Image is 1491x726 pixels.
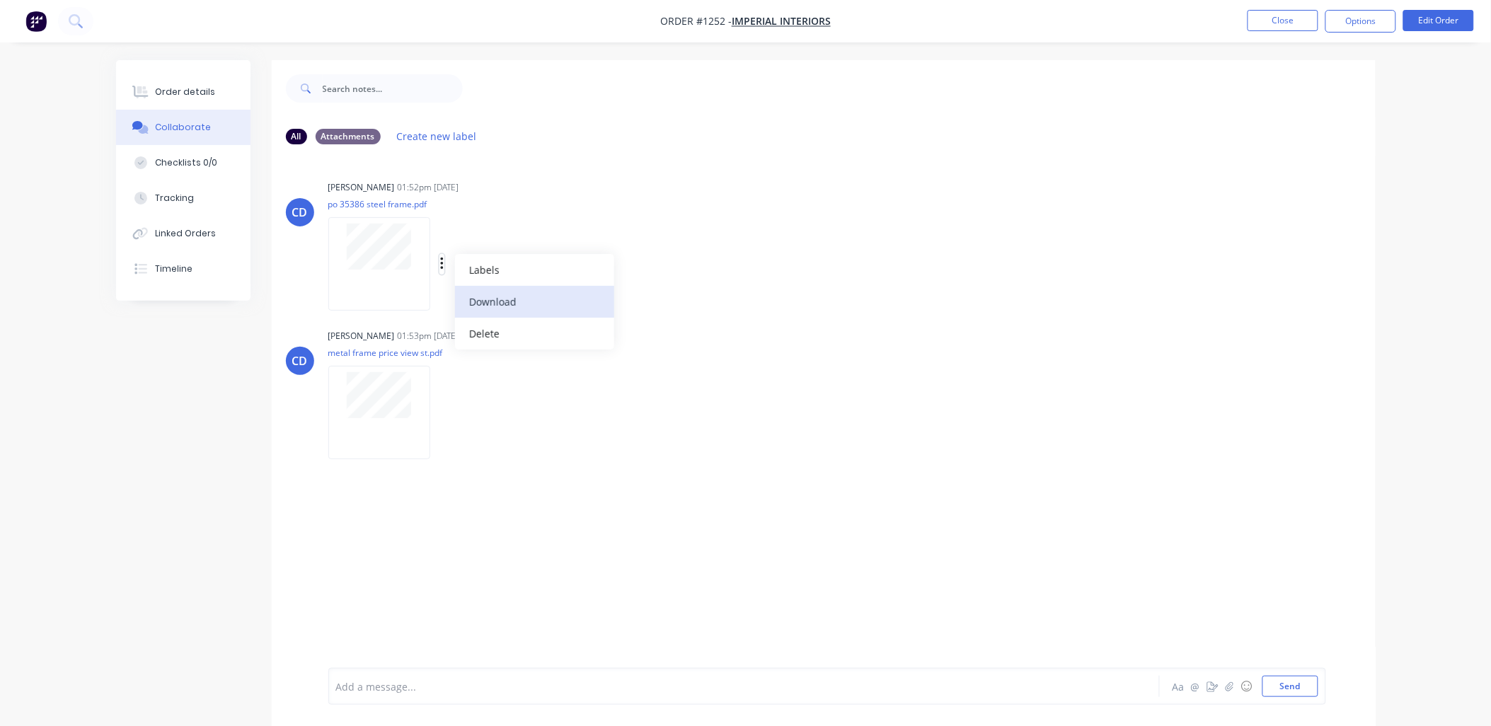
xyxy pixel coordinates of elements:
[155,192,194,204] div: Tracking
[1248,10,1318,31] button: Close
[398,330,459,342] div: 01:53pm [DATE]
[155,263,192,275] div: Timeline
[1403,10,1474,31] button: Edit Order
[732,15,831,28] a: Imperial Interiors
[1170,678,1187,695] button: Aa
[155,156,217,169] div: Checklists 0/0
[1238,678,1255,695] button: ☺
[323,74,463,103] input: Search notes...
[1325,10,1396,33] button: Options
[116,216,251,251] button: Linked Orders
[116,180,251,216] button: Tracking
[155,86,215,98] div: Order details
[116,110,251,145] button: Collaborate
[25,11,47,32] img: Factory
[292,204,308,221] div: CD
[328,198,588,210] p: po 35386 steel frame.pdf
[116,251,251,287] button: Timeline
[1187,678,1204,695] button: @
[286,129,307,144] div: All
[328,347,444,359] p: metal frame price view st.pdf
[116,145,251,180] button: Checklists 0/0
[389,127,484,146] button: Create new label
[660,15,732,28] span: Order #1252 -
[155,227,216,240] div: Linked Orders
[455,254,614,286] button: Labels
[455,318,614,350] button: Delete
[328,330,395,342] div: [PERSON_NAME]
[398,181,459,194] div: 01:52pm [DATE]
[155,121,211,134] div: Collaborate
[292,352,308,369] div: CD
[1262,676,1318,697] button: Send
[455,286,614,318] button: Download
[116,74,251,110] button: Order details
[316,129,381,144] div: Attachments
[328,181,395,194] div: [PERSON_NAME]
